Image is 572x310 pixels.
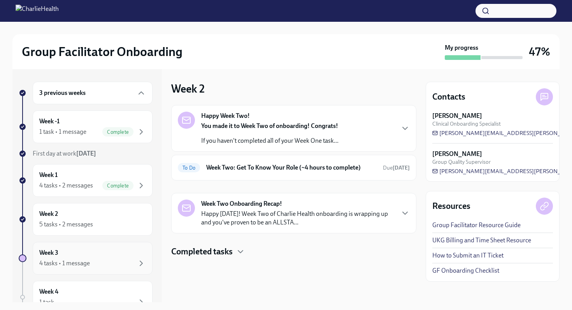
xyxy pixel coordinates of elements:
div: 4 tasks • 2 messages [39,181,93,190]
h3: Week 2 [171,82,205,96]
strong: You made it to Week Two of onboarding! Congrats! [201,122,338,130]
strong: [PERSON_NAME] [432,150,482,158]
h6: Week 2 [39,210,58,218]
h4: Resources [432,200,470,212]
strong: Week Two Onboarding Recap! [201,200,282,208]
h4: Completed tasks [171,246,233,257]
a: Week 34 tasks • 1 message [19,242,153,275]
strong: [DATE] [76,150,96,157]
div: 3 previous weeks [33,82,153,104]
strong: My progress [445,44,478,52]
span: First day at work [33,150,96,157]
p: Happy [DATE]! Week Two of Charlie Health onboarding is wrapping up and you've proven to be an ALL... [201,210,394,227]
div: 4 tasks • 1 message [39,259,90,268]
a: UKG Billing and Time Sheet Resource [432,236,531,245]
a: Week 25 tasks • 2 messages [19,203,153,236]
strong: [DATE] [393,165,410,171]
span: Complete [102,183,133,189]
div: 5 tasks • 2 messages [39,220,93,229]
h4: Contacts [432,91,465,103]
a: Group Facilitator Resource Guide [432,221,521,229]
img: CharlieHealth [16,5,59,17]
h6: 3 previous weeks [39,89,86,97]
span: Due [383,165,410,171]
h6: Week 3 [39,249,58,257]
a: GF Onboarding Checklist [432,266,499,275]
a: How to Submit an IT Ticket [432,251,504,260]
a: Week 14 tasks • 2 messagesComplete [19,164,153,197]
h6: Week Two: Get To Know Your Role (~4 hours to complete) [206,163,377,172]
h3: 47% [529,45,550,59]
p: If you haven't completed all of your Week One task... [201,137,339,145]
h6: Week 4 [39,287,58,296]
div: 1 task [39,298,54,306]
h6: Week 1 [39,171,58,179]
strong: [PERSON_NAME] [432,112,482,120]
span: Complete [102,129,133,135]
span: To Do [178,165,200,171]
a: To DoWeek Two: Get To Know Your Role (~4 hours to complete)Due[DATE] [178,161,410,174]
span: Clinical Onboarding Specialist [432,120,501,128]
a: First day at work[DATE] [19,149,153,158]
span: October 6th, 2025 10:00 [383,164,410,172]
strong: Happy Week Two! [201,112,250,120]
div: 1 task • 1 message [39,128,86,136]
div: Completed tasks [171,246,416,257]
a: Week -11 task • 1 messageComplete [19,110,153,143]
h2: Group Facilitator Onboarding [22,44,182,60]
span: Group Quality Supervisor [432,158,491,166]
h6: Week -1 [39,117,60,126]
